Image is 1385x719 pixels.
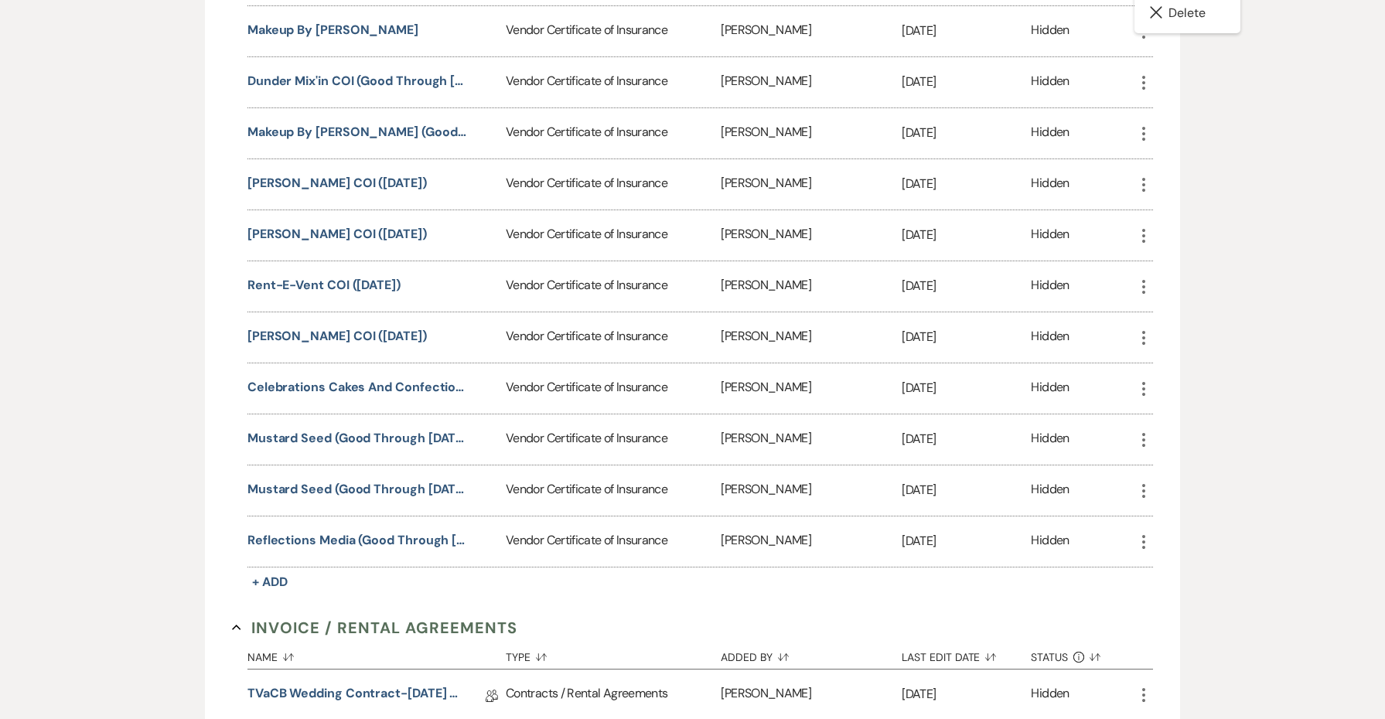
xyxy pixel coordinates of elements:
[902,531,1031,551] p: [DATE]
[902,684,1031,704] p: [DATE]
[1031,531,1069,552] div: Hidden
[506,516,721,567] div: Vendor Certificate of Insurance
[506,108,721,158] div: Vendor Certificate of Insurance
[902,327,1031,347] p: [DATE]
[247,72,468,90] button: Dunder Mix'in COI (Good Through [DATE])
[721,516,902,567] div: [PERSON_NAME]
[506,57,721,107] div: Vendor Certificate of Insurance
[506,159,721,210] div: Vendor Certificate of Insurance
[1031,225,1069,246] div: Hidden
[1031,72,1069,93] div: Hidden
[247,639,506,669] button: Name
[1031,378,1069,399] div: Hidden
[721,465,902,516] div: [PERSON_NAME]
[902,174,1031,194] p: [DATE]
[247,531,468,550] button: Reflections Media (Good Through [DATE])
[506,639,721,669] button: Type
[902,225,1031,245] p: [DATE]
[506,210,721,261] div: Vendor Certificate of Insurance
[902,123,1031,143] p: [DATE]
[1031,480,1069,501] div: Hidden
[721,159,902,210] div: [PERSON_NAME]
[506,363,721,414] div: Vendor Certificate of Insurance
[247,327,427,346] button: [PERSON_NAME] COI ([DATE])
[247,123,468,141] button: Makeup by [PERSON_NAME] (Good through [DATE])
[247,480,468,499] button: Mustard Seed (Good Through [DATE])
[247,378,468,397] button: Celebrations Cakes and Confections COI ([DATE])
[902,429,1031,449] p: [DATE]
[902,72,1031,92] p: [DATE]
[247,429,468,448] button: Mustard Seed (Good Through [DATE])
[721,312,902,363] div: [PERSON_NAME]
[721,261,902,312] div: [PERSON_NAME]
[721,414,902,465] div: [PERSON_NAME]
[721,6,902,56] div: [PERSON_NAME]
[1031,684,1069,708] div: Hidden
[902,639,1031,669] button: Last Edit Date
[247,276,401,295] button: Rent-E-Vent COI ([DATE])
[247,225,427,244] button: [PERSON_NAME] COI ([DATE])
[247,21,418,39] button: Makeup by [PERSON_NAME]
[506,465,721,516] div: Vendor Certificate of Insurance
[902,480,1031,500] p: [DATE]
[1031,123,1069,144] div: Hidden
[721,108,902,158] div: [PERSON_NAME]
[1031,21,1069,42] div: Hidden
[506,312,721,363] div: Vendor Certificate of Insurance
[902,21,1031,41] p: [DATE]
[1031,276,1069,297] div: Hidden
[902,276,1031,296] p: [DATE]
[247,684,468,708] a: TVaCB Wedding Contract-[DATE] Wedding, Add-on Day, Peak Season
[1031,429,1069,450] div: Hidden
[1031,174,1069,195] div: Hidden
[902,378,1031,398] p: [DATE]
[1031,652,1068,663] span: Status
[232,616,517,639] button: Invoice / Rental Agreements
[721,363,902,414] div: [PERSON_NAME]
[506,414,721,465] div: Vendor Certificate of Insurance
[247,571,292,593] button: + Add
[1031,327,1069,348] div: Hidden
[721,210,902,261] div: [PERSON_NAME]
[721,639,902,669] button: Added By
[506,261,721,312] div: Vendor Certificate of Insurance
[506,6,721,56] div: Vendor Certificate of Insurance
[1031,639,1134,669] button: Status
[247,174,427,193] button: [PERSON_NAME] COI ([DATE])
[252,574,288,590] span: + Add
[721,57,902,107] div: [PERSON_NAME]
